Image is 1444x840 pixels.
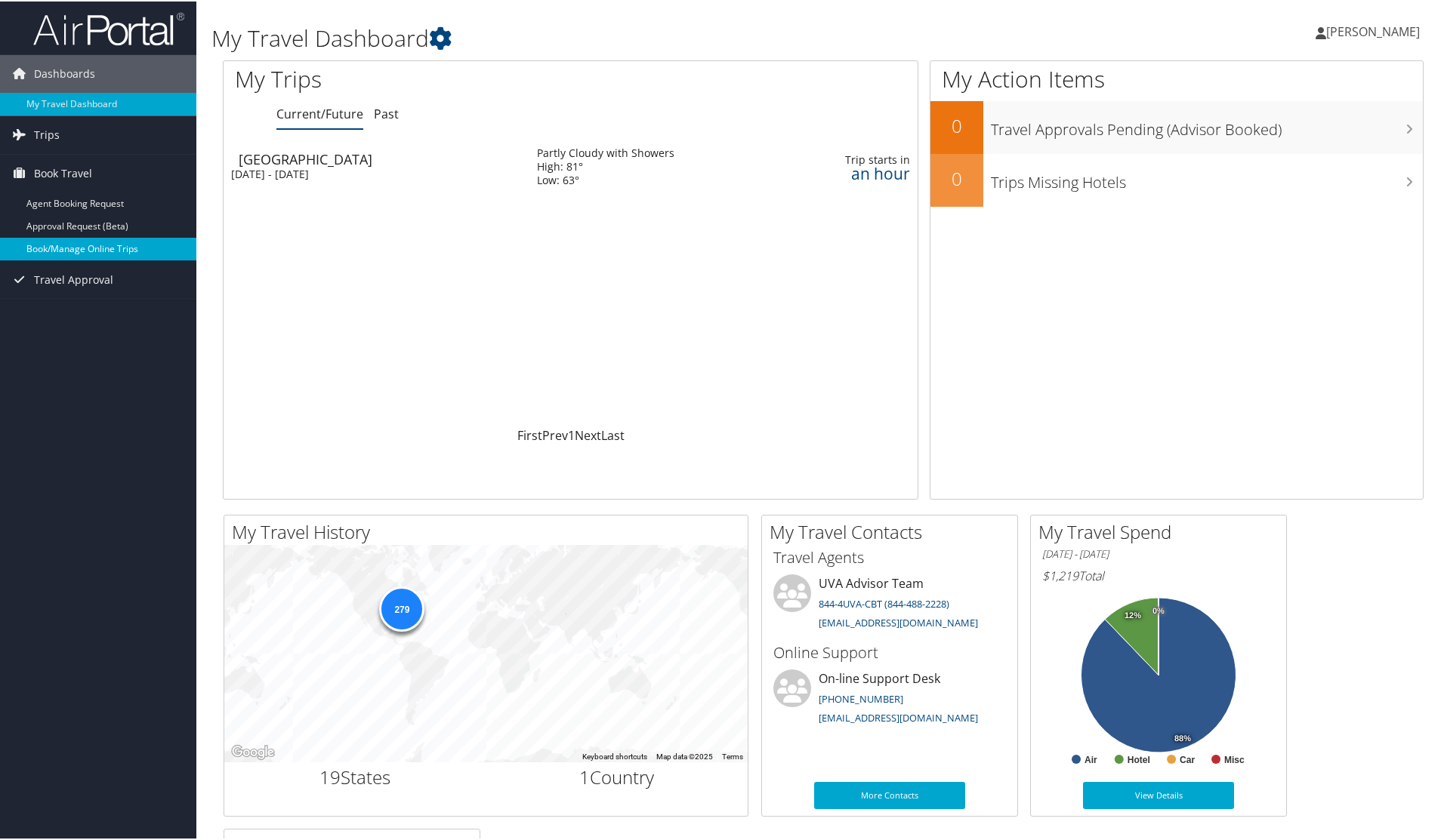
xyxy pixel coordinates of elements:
[568,426,575,442] a: 1
[211,21,1027,53] h1: My Travel Dashboard
[773,641,1006,662] h3: Online Support
[498,763,737,789] h2: Country
[1085,753,1097,764] text: Air
[656,751,713,759] span: Map data ©2025
[770,518,1017,543] h2: My Travel Contacts
[766,668,1014,730] li: On-line Support Desk
[33,10,184,45] img: airportal-logo.png
[1224,753,1245,764] text: Misc
[537,158,674,172] div: High: 81°
[813,165,911,179] div: an hour
[1180,753,1195,764] text: Car
[930,152,1423,205] a: 0Trips Missing Hotels
[236,763,475,789] h2: States
[582,750,647,761] button: Keyboard shortcuts
[819,614,978,628] a: [EMAIL_ADDRESS][DOMAIN_NAME]
[1152,605,1165,614] tspan: 0%
[228,741,278,761] img: Google
[930,62,1423,94] h1: My Action Items
[374,104,399,121] a: Past
[930,165,983,190] h2: 0
[228,741,278,761] a: Open this area in Google Maps (opens a new window)
[930,112,983,137] h2: 0
[276,104,363,121] a: Current/Future
[813,152,911,165] div: Trip starts in
[1174,733,1191,742] tspan: 88%
[819,691,903,704] a: [PHONE_NUMBER]
[1042,566,1078,583] span: $1,219
[814,780,965,808] a: More Contacts
[1128,753,1150,764] text: Hotel
[575,426,601,442] a: Next
[579,763,590,788] span: 1
[773,546,1006,567] h3: Travel Agents
[34,115,60,152] span: Trips
[991,110,1423,139] h3: Travel Approvals Pending (Advisor Booked)
[722,751,743,759] a: Terms (opens in new tab)
[991,163,1423,192] h3: Trips Missing Hotels
[1042,566,1275,583] h6: Total
[537,145,674,158] div: Partly Cloudy with Showers
[239,151,522,165] div: [GEOGRAPHIC_DATA]
[235,62,617,94] h1: My Trips
[1038,518,1286,543] h2: My Travel Spend
[537,172,674,186] div: Low: 63°
[1316,8,1435,53] a: [PERSON_NAME]
[766,573,1014,635] li: UVA Advisor Team
[1326,22,1420,38] span: [PERSON_NAME]
[231,166,514,180] div: [DATE] - [DATE]
[1083,780,1234,808] a: View Details
[930,100,1423,152] a: 0Travel Approvals Pending (Advisor Booked)
[379,585,424,630] div: 279
[34,153,92,191] span: Book Travel
[34,260,113,297] span: Travel Approval
[232,518,748,543] h2: My Travel History
[601,426,625,442] a: Last
[1042,546,1275,560] h6: [DATE] - [DATE]
[34,54,95,91] span: Dashboards
[1125,610,1141,619] tspan: 12%
[819,595,949,609] a: 844-4UVA-CBT (844-488-2228)
[542,426,568,442] a: Prev
[319,763,341,788] span: 19
[819,709,978,723] a: [EMAIL_ADDRESS][DOMAIN_NAME]
[517,426,542,442] a: First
